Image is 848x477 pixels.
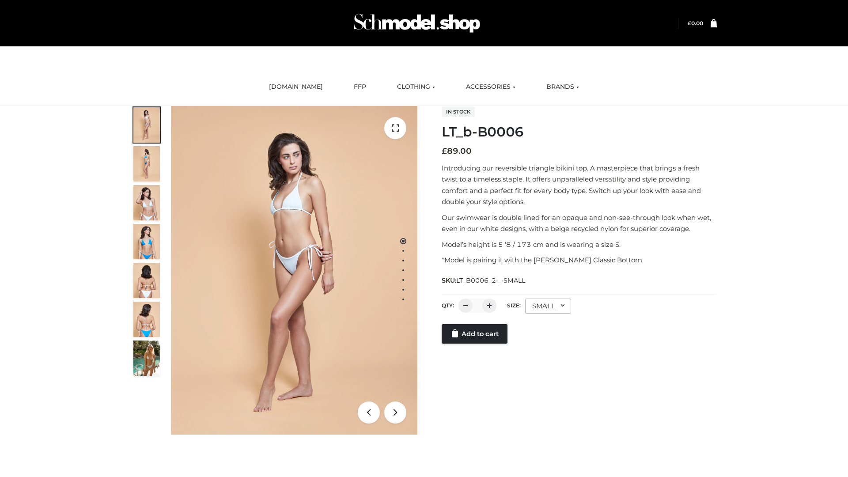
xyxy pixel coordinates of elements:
p: *Model is pairing it with the [PERSON_NAME] Classic Bottom [442,254,717,266]
a: FFP [347,77,373,97]
img: ArielClassicBikiniTop_CloudNine_AzureSky_OW114ECO_4-scaled.jpg [133,224,160,259]
img: Schmodel Admin 964 [351,6,483,41]
img: Arieltop_CloudNine_AzureSky2.jpg [133,341,160,376]
a: BRANDS [540,77,586,97]
span: £ [688,20,691,26]
span: In stock [442,106,475,117]
span: £ [442,146,447,156]
div: SMALL [525,299,571,314]
img: ArielClassicBikiniTop_CloudNine_AzureSky_OW114ECO_2-scaled.jpg [133,146,160,182]
span: LT_B0006_2-_-SMALL [456,276,525,284]
img: ArielClassicBikiniTop_CloudNine_AzureSky_OW114ECO_1 [171,106,417,435]
label: QTY: [442,302,454,309]
a: £0.00 [688,20,703,26]
a: CLOTHING [390,77,442,97]
a: [DOMAIN_NAME] [262,77,329,97]
img: ArielClassicBikiniTop_CloudNine_AzureSky_OW114ECO_8-scaled.jpg [133,302,160,337]
img: ArielClassicBikiniTop_CloudNine_AzureSky_OW114ECO_7-scaled.jpg [133,263,160,298]
p: Model’s height is 5 ‘8 / 173 cm and is wearing a size S. [442,239,717,250]
span: SKU: [442,275,526,286]
a: Add to cart [442,324,507,344]
bdi: 89.00 [442,146,472,156]
bdi: 0.00 [688,20,703,26]
p: Introducing our reversible triangle bikini top. A masterpiece that brings a fresh twist to a time... [442,163,717,208]
label: Size: [507,302,521,309]
a: ACCESSORIES [459,77,522,97]
p: Our swimwear is double lined for an opaque and non-see-through look when wet, even in our white d... [442,212,717,235]
img: ArielClassicBikiniTop_CloudNine_AzureSky_OW114ECO_3-scaled.jpg [133,185,160,220]
h1: LT_b-B0006 [442,124,717,140]
img: ArielClassicBikiniTop_CloudNine_AzureSky_OW114ECO_1-scaled.jpg [133,107,160,143]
